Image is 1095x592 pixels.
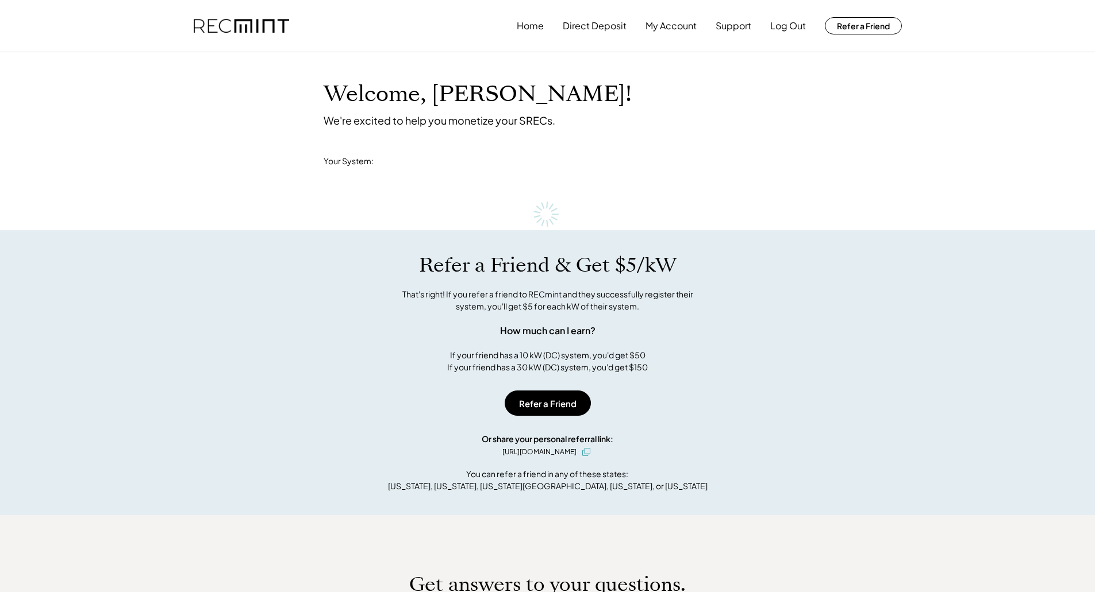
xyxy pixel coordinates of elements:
button: Refer a Friend [825,17,902,34]
div: You can refer a friend in any of these states: [US_STATE], [US_STATE], [US_STATE][GEOGRAPHIC_DATA... [388,468,708,492]
div: We're excited to help you monetize your SRECs. [324,114,555,127]
div: [URL][DOMAIN_NAME] [502,447,577,457]
div: If your friend has a 10 kW (DC) system, you'd get $50 If your friend has a 30 kW (DC) system, you... [447,349,648,373]
div: Or share your personal referral link: [482,433,613,445]
div: How much can I earn? [500,324,595,338]
h1: Welcome, [PERSON_NAME]! [324,81,632,108]
button: Home [517,14,544,37]
button: Direct Deposit [563,14,627,37]
button: My Account [646,14,697,37]
div: That's right! If you refer a friend to RECmint and they successfully register their system, you'l... [390,288,706,312]
button: Refer a Friend [505,390,591,416]
button: Log Out [770,14,806,37]
button: click to copy [579,445,593,459]
button: Support [716,14,751,37]
img: recmint-logotype%403x.png [194,19,289,33]
div: Your System: [324,156,374,167]
h1: Refer a Friend & Get $5/kW [419,253,677,277]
